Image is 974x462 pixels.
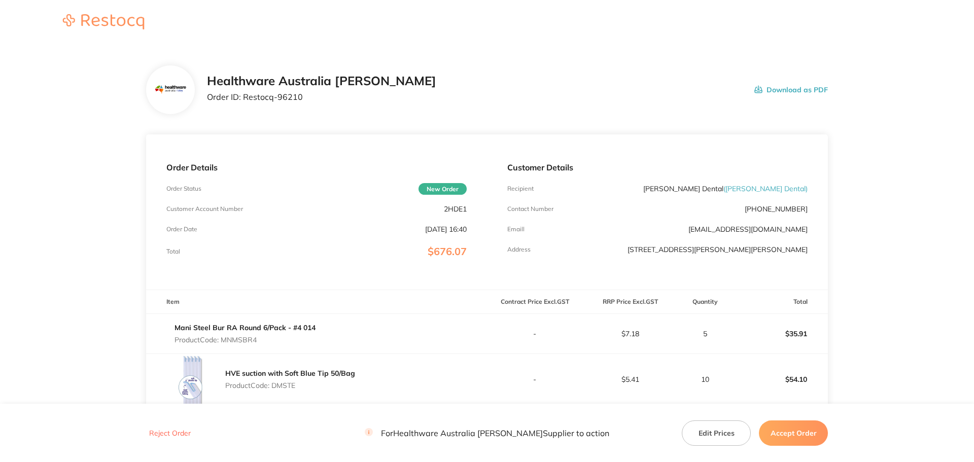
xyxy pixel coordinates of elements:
[425,225,467,233] p: [DATE] 16:40
[365,428,609,438] p: For Healthware Australia [PERSON_NAME] Supplier to action
[678,330,732,338] p: 5
[225,369,355,378] a: HVE suction with Soft Blue Tip 50/Bag
[488,375,582,383] p: -
[507,246,531,253] p: Address
[682,420,751,445] button: Edit Prices
[582,290,678,314] th: RRP Price Excl. GST
[507,163,808,172] p: Customer Details
[53,14,154,31] a: Restocq logo
[759,420,828,445] button: Accept Order
[166,205,243,212] p: Customer Account Number
[166,248,180,255] p: Total
[207,92,436,101] p: Order ID: Restocq- 96210
[419,183,467,195] span: New Order
[166,354,217,405] img: b2NscWdpdA
[643,185,808,193] p: [PERSON_NAME] Dental
[507,185,534,192] p: Recipient
[678,375,732,383] p: 10
[154,74,187,106] img: Mjc2MnhocQ
[53,14,154,29] img: Restocq logo
[688,225,808,234] a: [EMAIL_ADDRESS][DOMAIN_NAME]
[745,205,808,213] p: [PHONE_NUMBER]
[166,185,201,192] p: Order Status
[723,184,808,193] span: ( [PERSON_NAME] Dental )
[444,205,467,213] p: 2HDE1
[733,322,827,346] p: $35.91
[488,330,582,338] p: -
[628,245,808,254] p: [STREET_ADDRESS][PERSON_NAME][PERSON_NAME]
[225,381,355,389] p: Product Code: DMSTE
[166,226,197,233] p: Order Date
[175,323,316,332] a: Mani Steel Bur RA Round 6/Pack - #4 014
[428,245,467,258] span: $676.07
[146,290,487,314] th: Item
[733,290,828,314] th: Total
[583,330,677,338] p: $7.18
[207,74,436,88] h2: Healthware Australia [PERSON_NAME]
[487,290,582,314] th: Contract Price Excl. GST
[507,205,553,212] p: Contact Number
[678,290,733,314] th: Quantity
[175,336,316,344] p: Product Code: MNMSBR4
[583,375,677,383] p: $5.41
[733,367,827,392] p: $54.10
[146,429,194,438] button: Reject Order
[754,74,828,105] button: Download as PDF
[166,163,467,172] p: Order Details
[507,226,525,233] p: Emaill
